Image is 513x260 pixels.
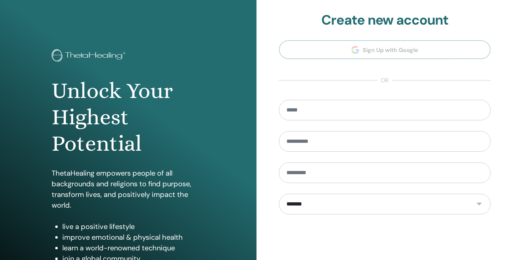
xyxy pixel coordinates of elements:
h2: Create new account [279,12,491,28]
h1: Unlock Your Highest Potential [52,78,205,157]
li: live a positive lifestyle [62,221,205,232]
p: ThetaHealing empowers people of all backgrounds and religions to find purpose, transform lives, a... [52,168,205,210]
iframe: reCAPTCHA [331,225,439,253]
span: or [377,76,392,85]
li: improve emotional & physical health [62,232,205,243]
li: learn a world-renowned technique [62,243,205,253]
